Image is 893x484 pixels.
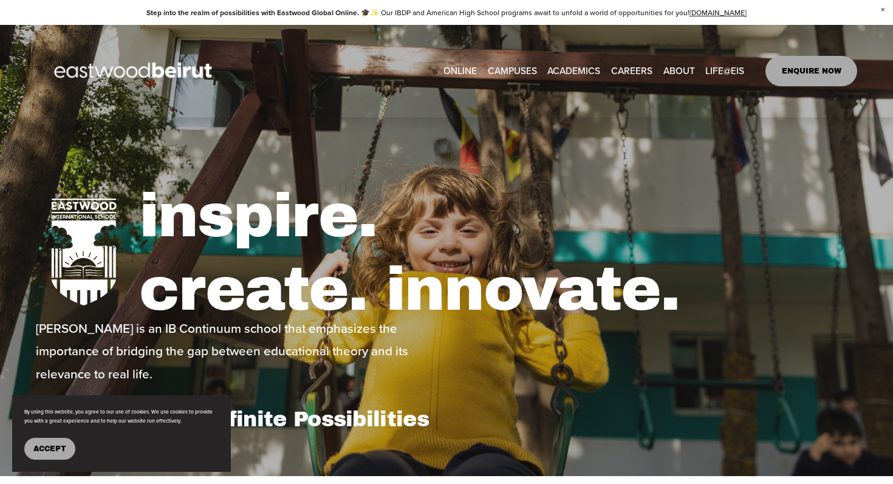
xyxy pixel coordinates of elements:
[139,180,857,326] h1: inspire. create. innovate.
[663,61,695,80] a: folder dropdown
[443,61,477,80] a: ONLINE
[547,61,600,80] a: folder dropdown
[12,395,231,472] section: Cookie banner
[547,63,600,80] span: ACADEMICS
[488,63,537,80] span: CAMPUSES
[24,407,219,426] p: By using this website, you agree to our use of cookies. We use cookies to provide you with a grea...
[36,40,234,102] img: EastwoodIS Global Site
[765,56,857,86] a: ENQUIRE NOW
[36,317,443,385] p: [PERSON_NAME] is an IB Continuum school that emphasizes the importance of bridging the gap betwee...
[689,7,747,18] a: [DOMAIN_NAME]
[24,438,75,460] button: Accept
[705,63,744,80] span: LIFE@EIS
[33,445,66,453] span: Accept
[488,61,537,80] a: folder dropdown
[663,63,695,80] span: ABOUT
[611,61,652,80] a: CAREERS
[36,406,443,432] h1: One IB School, Infinite Possibilities
[705,61,744,80] a: folder dropdown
